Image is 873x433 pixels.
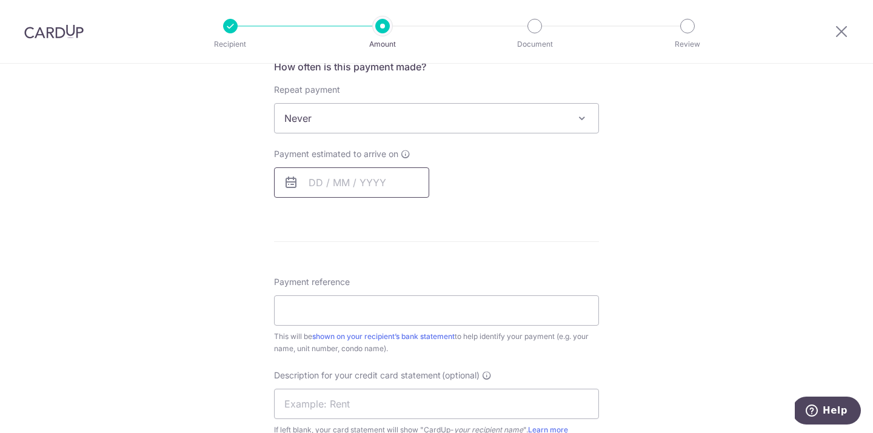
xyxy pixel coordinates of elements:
input: Example: Rent [274,389,599,419]
p: Document [490,38,580,50]
p: Recipient [186,38,275,50]
p: Amount [338,38,427,50]
span: Description for your credit card statement [274,369,441,381]
span: Payment reference [274,276,350,288]
span: (optional) [442,369,480,381]
span: Never [274,103,599,133]
a: shown on your recipient’s bank statement [312,332,455,341]
p: Review [643,38,732,50]
span: Payment estimated to arrive on [274,148,398,160]
label: Repeat payment [274,84,340,96]
input: DD / MM / YYYY [274,167,429,198]
div: This will be to help identify your payment (e.g. your name, unit number, condo name). [274,331,599,355]
img: CardUp [24,24,84,39]
span: Never [275,104,598,133]
iframe: Opens a widget where you can find more information [795,397,861,427]
h5: How often is this payment made? [274,59,599,74]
